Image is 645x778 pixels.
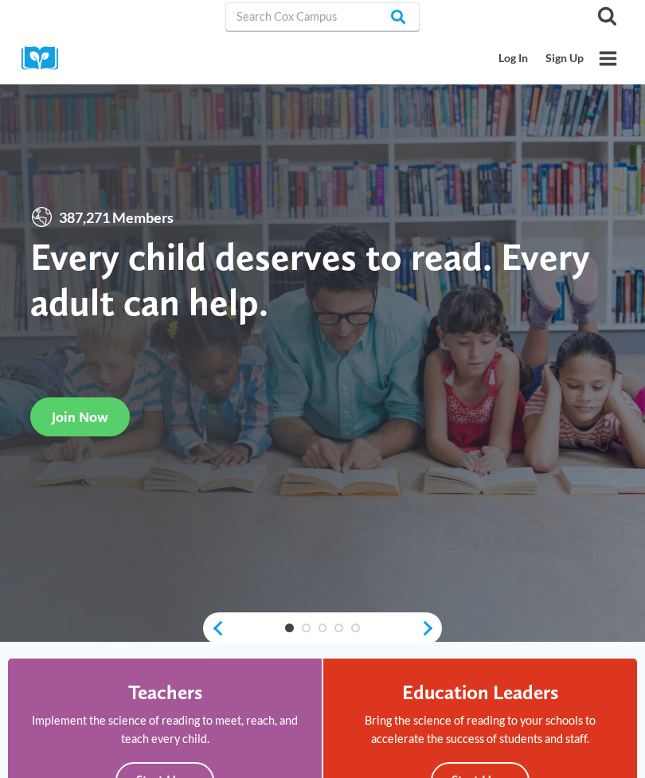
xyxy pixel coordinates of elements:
a: 5 [351,624,360,632]
a: Join Now [30,397,130,436]
h4: Teachers [128,680,202,704]
button: Open menu [592,43,623,74]
a: previous [203,620,225,637]
strong: Every child deserves to read. Every adult can help. [30,233,590,325]
nav: Secondary Mobile Navigation [491,44,592,73]
a: 3 [319,624,327,632]
a: Log In [491,44,537,73]
input: Search Cox Campus [225,2,420,31]
span: 387,271 Members [53,206,179,229]
span: Join Now [52,409,108,425]
p: Bring the science of reading to your schools to accelerate the success of students and staff. [345,711,616,748]
a: 2 [302,624,311,632]
h4: Education Leaders [402,680,558,704]
img: Cox Campus [21,46,69,71]
div: content slider buttons [203,612,442,644]
a: 4 [334,624,343,632]
a: Sign Up [537,44,592,73]
a: 1 [285,624,294,632]
p: Implement the science of reading to meet, reach, and teach every child. [29,711,300,748]
a: next [420,620,442,637]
